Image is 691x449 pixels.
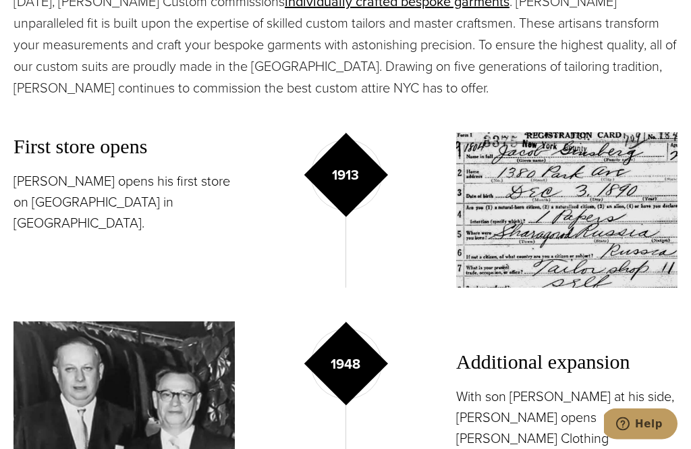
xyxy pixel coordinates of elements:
[604,408,678,442] iframe: Opens a widget where you can chat to one of our agents
[456,348,678,377] h3: Additional expansion
[13,133,235,161] h3: First store opens
[331,354,360,375] p: 1948
[456,133,678,288] img: Founder Jacob Ginsburg draft card from 1910 listing his occupation as a tailor
[13,171,235,234] p: [PERSON_NAME] opens his first store on [GEOGRAPHIC_DATA] in [GEOGRAPHIC_DATA].
[332,165,359,186] p: 1913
